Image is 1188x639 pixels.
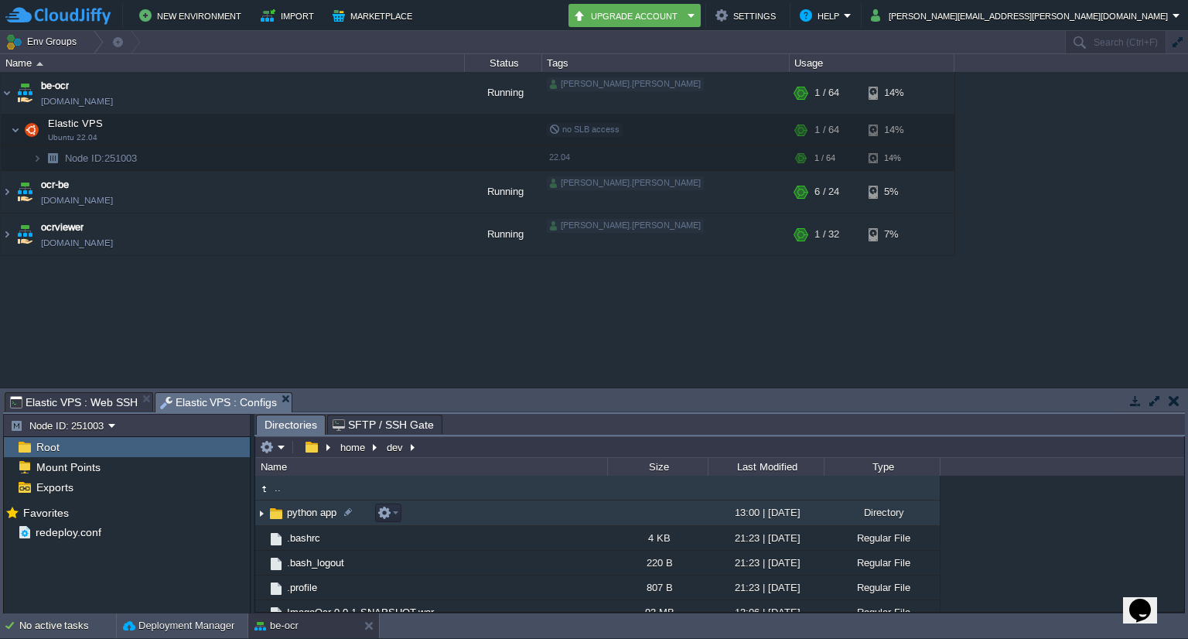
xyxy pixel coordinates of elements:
div: Type [825,458,940,476]
img: AMDAwAAAACH5BAEAAAAALAAAAAABAAEAAAICRAEAOw== [255,600,268,624]
iframe: chat widget [1123,577,1173,624]
a: python app [285,506,339,519]
div: 1 / 64 [814,146,835,170]
button: Help [800,6,844,25]
div: 220 B [607,551,708,575]
div: 14% [869,146,919,170]
div: Regular File [824,526,940,550]
button: Settings [715,6,780,25]
span: 251003 [63,152,139,165]
span: Elastic VPS [46,117,105,130]
button: dev [384,440,407,454]
div: Regular File [824,576,940,600]
a: .bashrc [285,531,323,545]
img: AMDAwAAAACH5BAEAAAAALAAAAAABAAEAAAICRAEAOw== [255,551,268,575]
a: Elastic VPSUbuntu 22.04 [46,118,105,129]
a: ocrviewer [41,220,84,235]
span: Exports [33,480,76,494]
div: 7% [869,214,919,255]
img: CloudJiffy [5,6,111,26]
img: AMDAwAAAACH5BAEAAAAALAAAAAABAAEAAAICRAEAOw== [14,171,36,213]
a: be-ocr [41,78,69,94]
img: AMDAwAAAACH5BAEAAAAALAAAAAABAAEAAAICRAEAOw== [255,526,268,550]
button: New Environment [139,6,246,25]
img: AMDAwAAAACH5BAEAAAAALAAAAAABAAEAAAICRAEAOw== [21,114,43,145]
div: 21:23 | [DATE] [708,576,824,600]
button: be-ocr [254,618,299,634]
a: ocr-be [41,177,69,193]
img: AMDAwAAAACH5BAEAAAAALAAAAAABAAEAAAICRAEAOw== [268,505,285,522]
span: .bash_logout [285,556,346,569]
button: Deployment Manager [123,618,234,634]
div: 1 / 64 [814,72,839,114]
img: AMDAwAAAACH5BAEAAAAALAAAAAABAAEAAAICRAEAOw== [42,146,63,170]
a: Node ID:251003 [63,152,139,165]
span: no SLB access [549,125,620,134]
img: AMDAwAAAACH5BAEAAAAALAAAAAABAAEAAAICRAEAOw== [255,501,268,525]
span: SFTP / SSH Gate [333,415,434,434]
div: 6 / 24 [814,171,839,213]
span: Node ID: [65,152,104,164]
a: [DOMAIN_NAME] [41,235,113,251]
span: ImageOcr-0.0.1-SNAPSHOT.war [285,606,436,619]
div: Regular File [824,600,940,624]
div: 13:00 | [DATE] [708,501,824,525]
img: AMDAwAAAACH5BAEAAAAALAAAAAABAAEAAAICRAEAOw== [255,480,272,497]
div: Running [465,171,542,213]
div: 93 MB [607,600,708,624]
span: [DOMAIN_NAME] [41,94,113,109]
div: Running [465,214,542,255]
div: 1 / 64 [814,114,839,145]
a: Root [33,440,62,454]
div: Regular File [824,551,940,575]
span: 22.04 [549,152,570,162]
img: AMDAwAAAACH5BAEAAAAALAAAAAABAAEAAAICRAEAOw== [1,214,13,255]
img: AMDAwAAAACH5BAEAAAAALAAAAAABAAEAAAICRAEAOw== [14,214,36,255]
img: AMDAwAAAACH5BAEAAAAALAAAAAABAAEAAAICRAEAOw== [11,114,20,145]
div: Size [609,458,708,476]
div: 4 KB [607,526,708,550]
div: Name [257,458,607,476]
img: AMDAwAAAACH5BAEAAAAALAAAAAABAAEAAAICRAEAOw== [268,555,285,572]
div: Usage [790,54,954,72]
img: AMDAwAAAACH5BAEAAAAALAAAAAABAAEAAAICRAEAOw== [1,171,13,213]
button: Env Groups [5,31,82,53]
a: Favorites [20,507,71,519]
button: Node ID: 251003 [10,419,108,432]
a: .profile [285,581,319,594]
div: 807 B [607,576,708,600]
div: 14% [869,114,919,145]
span: Elastic VPS : Configs [160,393,278,412]
span: Ubuntu 22.04 [48,133,97,142]
a: redeploy.conf [32,525,104,539]
button: home [338,440,369,454]
img: AMDAwAAAACH5BAEAAAAALAAAAAABAAEAAAICRAEAOw== [255,576,268,600]
span: Mount Points [33,460,103,474]
button: Upgrade Account [573,6,683,25]
a: .. [272,481,283,494]
div: Directory [824,501,940,525]
div: [PERSON_NAME].[PERSON_NAME] [547,77,704,91]
button: Marketplace [333,6,417,25]
div: Last Modified [709,458,824,476]
img: AMDAwAAAACH5BAEAAAAALAAAAAABAAEAAAICRAEAOw== [1,72,13,114]
div: 1 / 32 [814,214,839,255]
img: AMDAwAAAACH5BAEAAAAALAAAAAABAAEAAAICRAEAOw== [268,605,285,622]
span: Elastic VPS : Web SSH [10,393,138,412]
img: AMDAwAAAACH5BAEAAAAALAAAAAABAAEAAAICRAEAOw== [268,531,285,548]
div: 14% [869,72,919,114]
div: [PERSON_NAME].[PERSON_NAME] [547,219,704,233]
button: [PERSON_NAME][EMAIL_ADDRESS][PERSON_NAME][DOMAIN_NAME] [871,6,1173,25]
div: Running [465,72,542,114]
div: [PERSON_NAME].[PERSON_NAME] [547,176,704,190]
button: Import [261,6,319,25]
div: 21:23 | [DATE] [708,526,824,550]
